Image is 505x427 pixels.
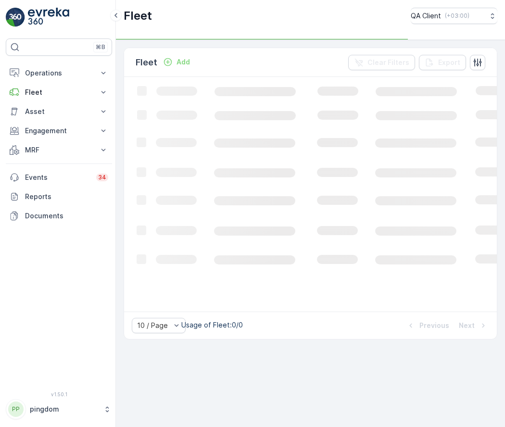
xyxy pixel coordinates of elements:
[8,402,24,417] div: PP
[177,57,190,67] p: Add
[181,320,243,330] p: Usage of Fleet : 0/0
[445,12,469,20] p: ( +03:00 )
[6,391,112,397] span: v 1.50.1
[25,68,93,78] p: Operations
[159,56,194,68] button: Add
[25,145,93,155] p: MRF
[25,107,93,116] p: Asset
[136,56,157,69] p: Fleet
[6,83,112,102] button: Fleet
[411,8,497,24] button: QA Client(+03:00)
[6,140,112,160] button: MRF
[411,11,441,21] p: QA Client
[6,168,112,187] a: Events34
[6,121,112,140] button: Engagement
[25,192,108,201] p: Reports
[96,43,105,51] p: ⌘B
[25,211,108,221] p: Documents
[6,102,112,121] button: Asset
[348,55,415,70] button: Clear Filters
[458,320,489,331] button: Next
[367,58,409,67] p: Clear Filters
[6,206,112,226] a: Documents
[6,63,112,83] button: Operations
[6,8,25,27] img: logo
[124,8,152,24] p: Fleet
[438,58,460,67] p: Export
[6,399,112,419] button: PPpingdom
[98,174,106,181] p: 34
[25,88,93,97] p: Fleet
[405,320,450,331] button: Previous
[459,321,475,330] p: Next
[28,8,69,27] img: logo_light-DOdMpM7g.png
[30,404,99,414] p: pingdom
[419,55,466,70] button: Export
[6,187,112,206] a: Reports
[419,321,449,330] p: Previous
[25,173,90,182] p: Events
[25,126,93,136] p: Engagement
